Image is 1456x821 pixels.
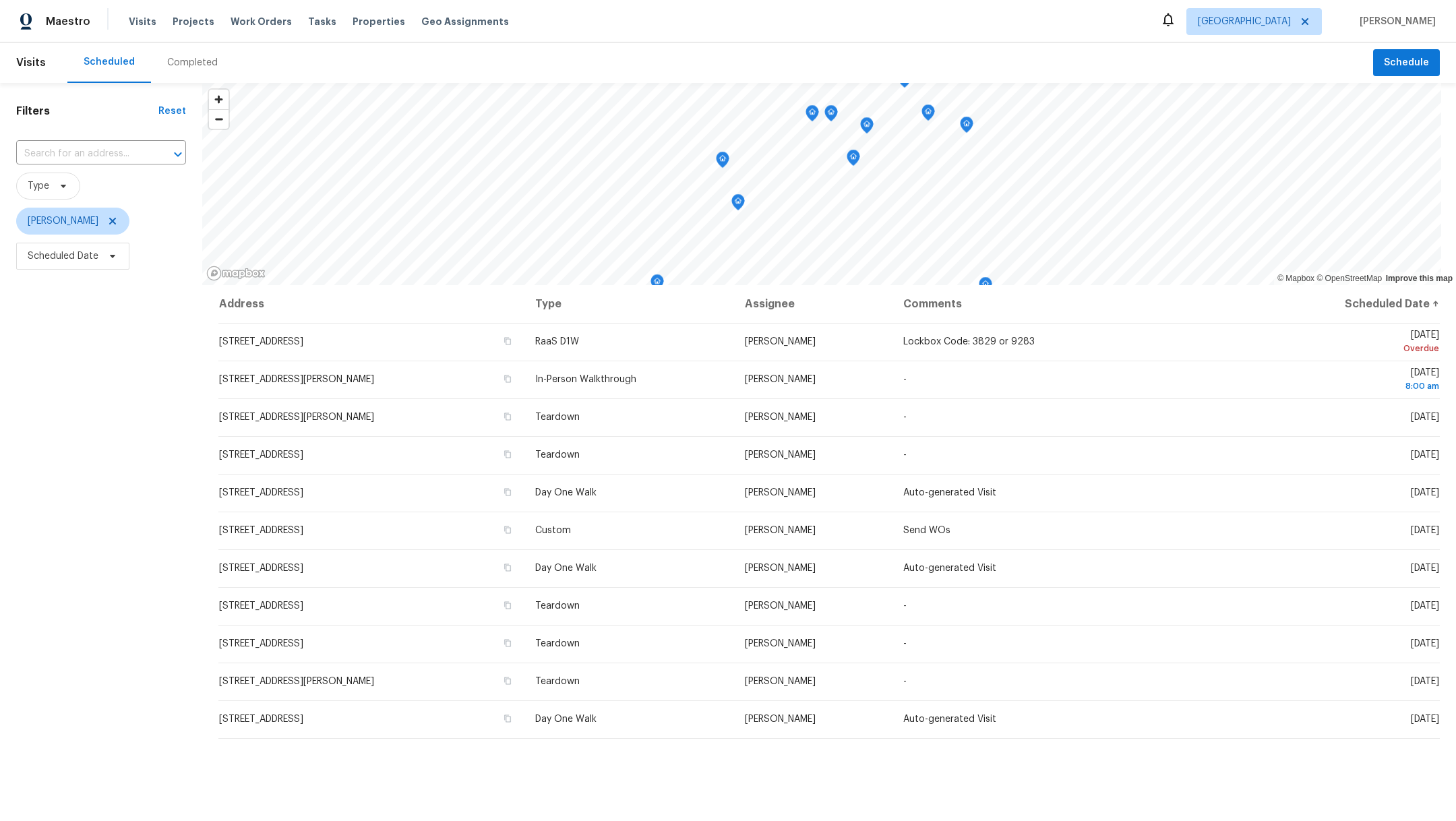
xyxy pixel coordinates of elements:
span: [GEOGRAPHIC_DATA] [1198,15,1291,28]
span: Schedule [1384,55,1429,71]
span: [DATE] [1411,677,1439,686]
span: Visits [129,15,156,28]
th: Assignee [734,285,892,323]
button: Copy Address [502,675,514,687]
span: Day One Walk [535,488,597,497]
button: Copy Address [502,486,514,498]
span: [DATE] [1411,564,1439,573]
span: In-Person Walkthrough [535,375,636,384]
button: Copy Address [502,448,514,460]
div: Map marker [860,117,874,138]
span: [PERSON_NAME] [745,564,816,573]
span: Day One Walk [535,714,597,724]
a: Improve this map [1386,274,1453,283]
span: [PERSON_NAME] [28,214,98,228]
div: Map marker [824,105,838,126]
span: [PERSON_NAME] [745,413,816,422]
span: [STREET_ADDRESS] [219,714,303,724]
span: Maestro [46,15,90,28]
div: Map marker [650,274,664,295]
div: Map marker [731,194,745,215]
span: - [903,375,907,384]
span: Auto-generated Visit [903,564,996,573]
span: Zoom out [209,110,229,129]
span: - [903,450,907,460]
button: Copy Address [502,335,514,347]
span: - [903,413,907,422]
span: Properties [353,15,405,28]
span: [PERSON_NAME] [745,677,816,686]
a: OpenStreetMap [1316,274,1382,283]
div: Completed [167,56,218,69]
span: Scheduled Date [28,249,98,263]
span: Auto-generated Visit [903,714,996,724]
span: [PERSON_NAME] [745,488,816,497]
span: [PERSON_NAME] [1354,15,1436,28]
span: Day One Walk [535,564,597,573]
span: RaaS D1W [535,337,579,346]
span: Work Orders [231,15,292,28]
span: Geo Assignments [421,15,509,28]
span: Custom [535,526,571,535]
span: - [903,677,907,686]
span: [PERSON_NAME] [745,375,816,384]
span: Visits [16,48,46,78]
button: Copy Address [502,599,514,611]
span: [STREET_ADDRESS][PERSON_NAME] [219,375,374,384]
span: Teardown [535,601,580,611]
span: [DATE] [1411,413,1439,422]
span: - [903,601,907,611]
span: [DATE] [1411,714,1439,724]
button: Copy Address [502,373,514,385]
button: Copy Address [502,524,514,536]
span: Type [28,179,49,193]
div: Reset [158,104,186,118]
span: [STREET_ADDRESS] [219,450,303,460]
input: Search for an address... [16,144,148,164]
div: Overdue [1269,342,1439,355]
span: [DATE] [1411,450,1439,460]
span: [PERSON_NAME] [745,337,816,346]
button: Copy Address [502,637,514,649]
button: Zoom in [209,90,229,109]
span: [STREET_ADDRESS] [219,337,303,346]
button: Open [169,145,187,164]
span: Auto-generated Visit [903,488,996,497]
span: Teardown [535,639,580,648]
button: Zoom out [209,109,229,129]
div: 8:00 am [1269,379,1439,393]
button: Schedule [1373,49,1440,77]
span: [DATE] [1411,601,1439,611]
th: Scheduled Date ↑ [1258,285,1440,323]
button: Copy Address [502,712,514,725]
span: Send WOs [903,526,950,535]
span: Projects [173,15,214,28]
span: [STREET_ADDRESS] [219,488,303,497]
span: [DATE] [1411,639,1439,648]
span: [PERSON_NAME] [745,714,816,724]
span: [STREET_ADDRESS][PERSON_NAME] [219,413,374,422]
span: Tasks [308,17,336,26]
th: Address [218,285,524,323]
div: Map marker [847,150,860,171]
div: Scheduled [84,55,135,69]
span: [DATE] [1269,330,1439,355]
span: - [903,639,907,648]
span: [STREET_ADDRESS] [219,526,303,535]
button: Copy Address [502,561,514,574]
span: [STREET_ADDRESS] [219,601,303,611]
h1: Filters [16,104,158,118]
span: [PERSON_NAME] [745,450,816,460]
span: [STREET_ADDRESS] [219,639,303,648]
span: Lockbox Code: 3829 or 9283 [903,337,1035,346]
span: [PERSON_NAME] [745,526,816,535]
span: Teardown [535,450,580,460]
a: Mapbox homepage [206,266,266,281]
a: Mapbox [1277,274,1314,283]
div: Map marker [979,277,992,298]
div: Map marker [960,117,973,138]
th: Comments [892,285,1259,323]
span: [DATE] [1411,526,1439,535]
span: Teardown [535,413,580,422]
